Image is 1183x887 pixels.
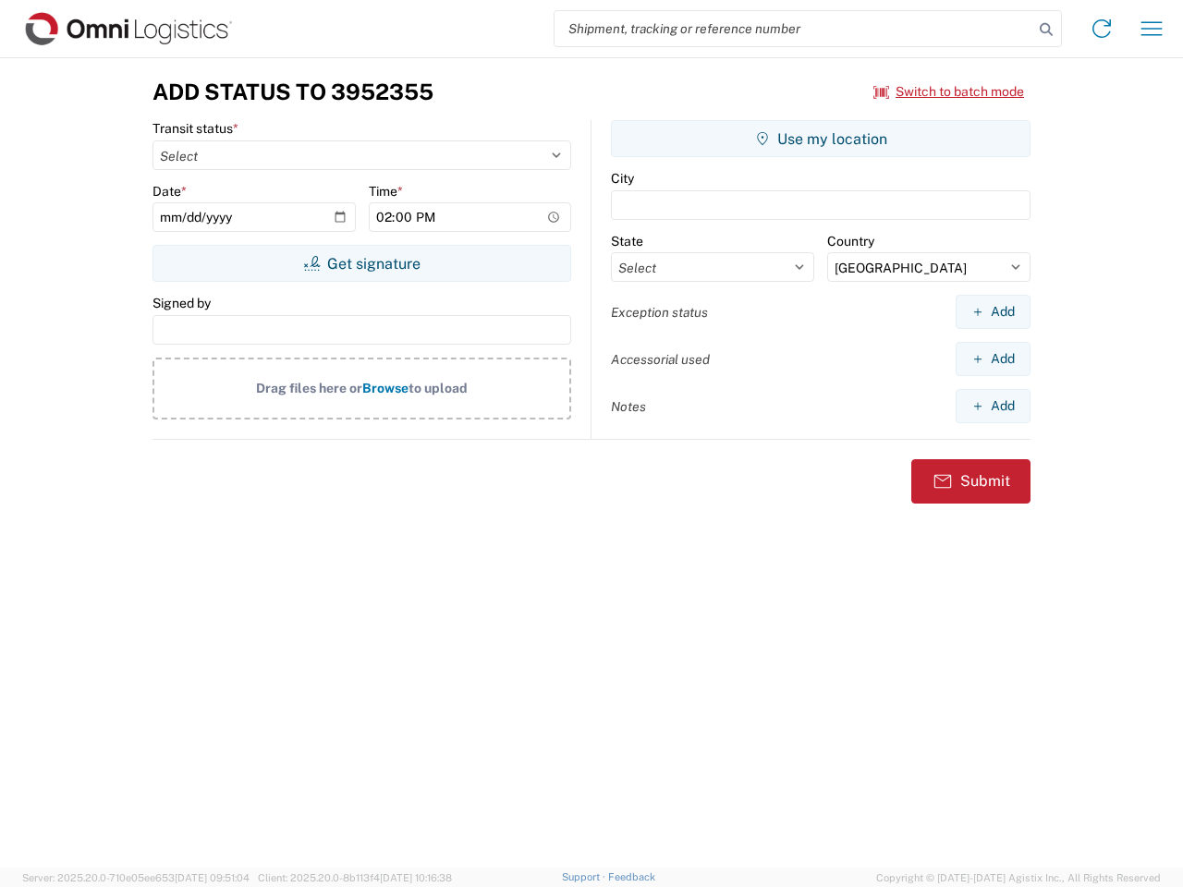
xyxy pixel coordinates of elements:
button: Add [956,295,1031,329]
span: [DATE] 10:16:38 [380,872,452,883]
button: Submit [911,459,1031,504]
span: Browse [362,381,409,395]
h3: Add Status to 3952355 [152,79,433,105]
span: Copyright © [DATE]-[DATE] Agistix Inc., All Rights Reserved [876,869,1161,886]
span: Client: 2025.20.0-8b113f4 [258,872,452,883]
label: Country [827,233,874,249]
label: Signed by [152,295,211,311]
label: State [611,233,643,249]
a: Feedback [608,871,655,882]
label: City [611,170,634,187]
button: Add [956,389,1031,423]
label: Time [369,183,403,200]
button: Use my location [611,120,1031,157]
span: [DATE] 09:51:04 [175,872,250,883]
a: Support [562,871,608,882]
span: to upload [409,381,468,395]
label: Transit status [152,120,238,137]
input: Shipment, tracking or reference number [555,11,1033,46]
label: Exception status [611,304,708,321]
button: Add [956,342,1031,376]
label: Accessorial used [611,351,710,368]
label: Notes [611,398,646,415]
button: Switch to batch mode [873,77,1024,107]
span: Server: 2025.20.0-710e05ee653 [22,872,250,883]
button: Get signature [152,245,571,282]
span: Drag files here or [256,381,362,395]
label: Date [152,183,187,200]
